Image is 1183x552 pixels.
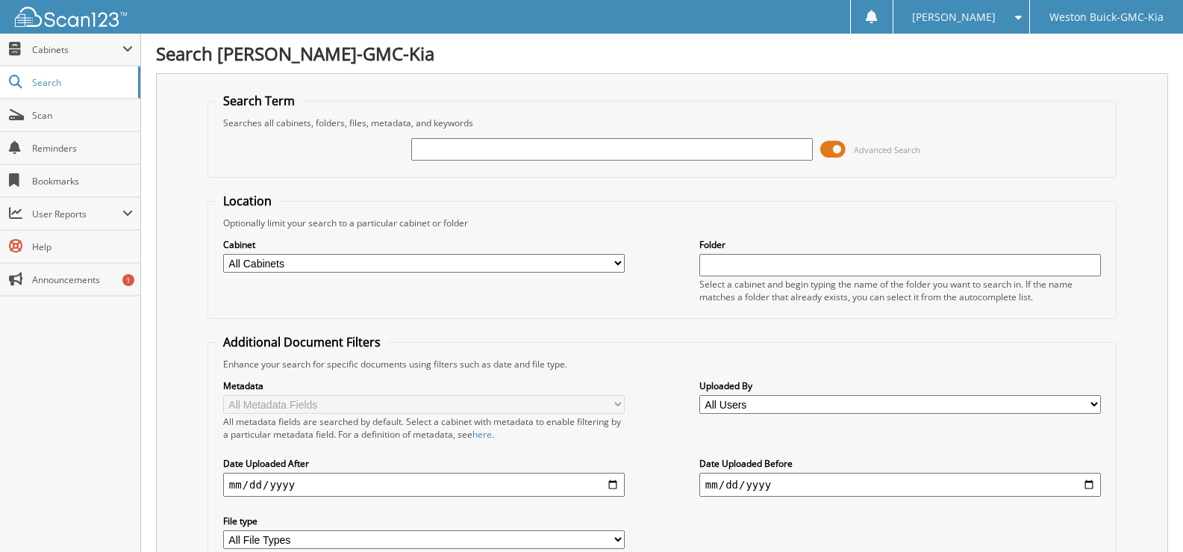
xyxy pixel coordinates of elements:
img: scan123-logo-white.svg [15,7,127,27]
div: All metadata fields are searched by default. Select a cabinet with metadata to enable filtering b... [223,415,625,441]
span: Announcements [32,273,133,286]
span: Help [32,241,133,253]
legend: Search Term [216,93,302,109]
span: Scan [32,109,133,122]
span: Weston Buick-GMC-Kia [1049,13,1164,22]
label: Date Uploaded Before [699,457,1101,470]
span: Bookmarks [32,175,133,187]
div: Enhance your search for specific documents using filters such as date and file type. [216,358,1108,370]
label: File type [223,515,625,527]
legend: Location [216,193,279,209]
span: User Reports [32,208,122,220]
div: Searches all cabinets, folders, files, metadata, and keywords [216,117,1108,129]
div: 1 [122,274,134,286]
span: Reminders [32,142,133,155]
div: Select a cabinet and begin typing the name of the folder you want to search in. If the name match... [699,278,1101,303]
input: end [699,473,1101,497]
label: Metadata [223,379,625,392]
label: Date Uploaded After [223,457,625,470]
input: start [223,473,625,497]
span: Advanced Search [854,144,920,155]
legend: Additional Document Filters [216,334,388,350]
div: Optionally limit your search to a particular cabinet or folder [216,217,1108,229]
h1: Search [PERSON_NAME]-GMC-Kia [156,41,1168,66]
label: Uploaded By [699,379,1101,392]
span: Search [32,76,131,89]
span: [PERSON_NAME] [912,13,996,22]
a: here [472,428,492,441]
label: Cabinet [223,238,625,251]
label: Folder [699,238,1101,251]
span: Cabinets [32,43,122,56]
